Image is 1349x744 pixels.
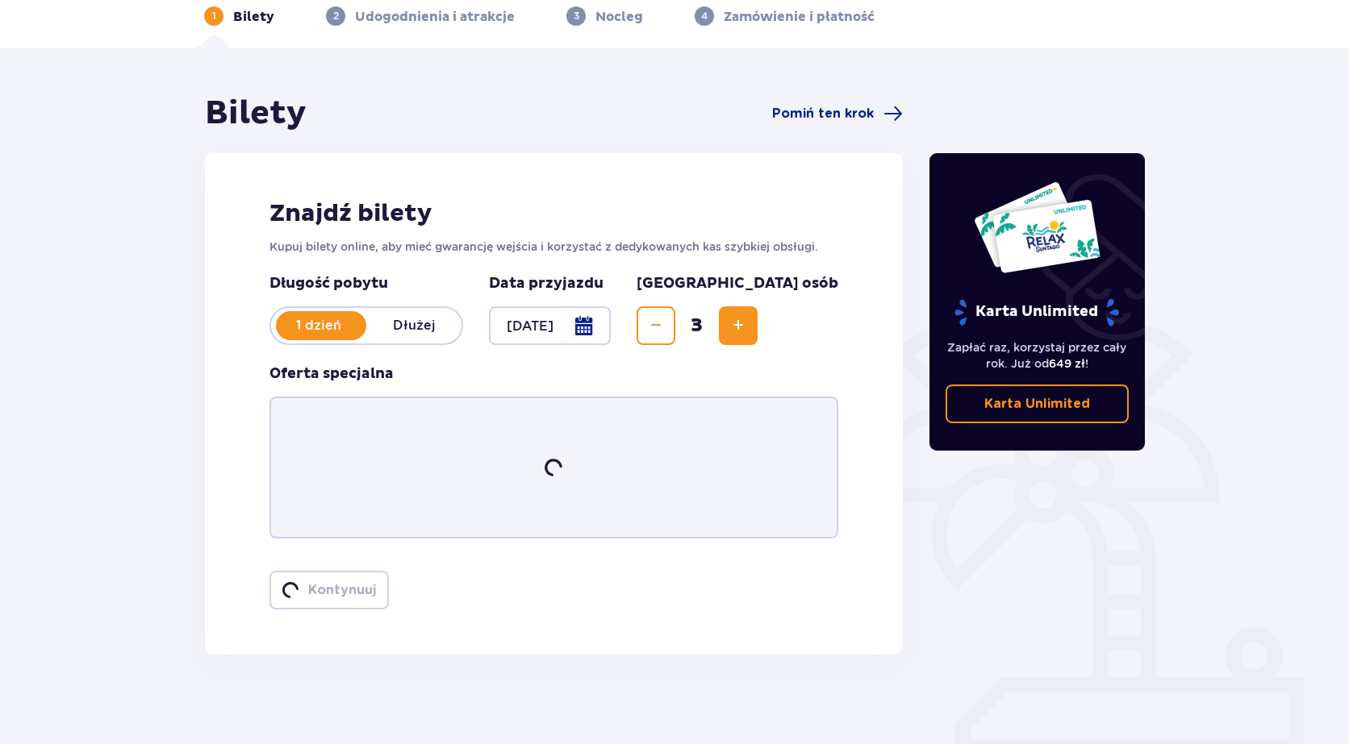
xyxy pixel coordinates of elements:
[1049,357,1085,370] span: 649 zł
[269,364,394,384] h3: Oferta specjalna
[212,9,216,23] p: 1
[946,339,1130,372] p: Zapłać raz, korzystaj przez cały rok. Już od !
[679,314,716,338] span: 3
[326,6,515,26] div: 2Udogodnienia i atrakcje
[355,8,515,26] p: Udogodnienia i atrakcje
[489,274,603,293] p: Data przyjazdu
[366,317,461,335] p: Dłużej
[566,6,643,26] div: 3Nocleg
[724,8,875,26] p: Zamówienie i płatność
[269,571,389,609] button: loaderKontynuuj
[204,6,274,26] div: 1Bilety
[279,579,301,601] img: loader
[719,306,758,345] button: Zwiększ
[637,274,838,293] p: [GEOGRAPHIC_DATA] osób
[637,306,675,345] button: Zmniejsz
[205,94,307,134] h1: Bilety
[269,198,838,229] h2: Znajdź bilety
[953,298,1121,326] p: Karta Unlimited
[984,395,1090,413] p: Karta Unlimited
[574,9,579,23] p: 3
[269,239,838,255] p: Kupuj bilety online, aby mieć gwarancję wejścia i korzystać z dedykowanych kas szybkiej obsługi.
[308,581,376,599] p: Kontynuuj
[946,384,1130,423] a: Karta Unlimited
[333,9,339,23] p: 2
[233,8,274,26] p: Bilety
[772,105,874,123] span: Pomiń ten krok
[539,453,568,482] img: loader
[772,104,903,123] a: Pomiń ten krok
[271,317,366,335] p: 1 dzień
[701,9,708,23] p: 4
[269,274,463,293] p: Długość pobytu
[595,8,643,26] p: Nocleg
[973,181,1101,274] img: Dwie karty całoroczne do Suntago z napisem 'UNLIMITED RELAX', na białym tle z tropikalnymi liśćmi...
[695,6,875,26] div: 4Zamówienie i płatność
